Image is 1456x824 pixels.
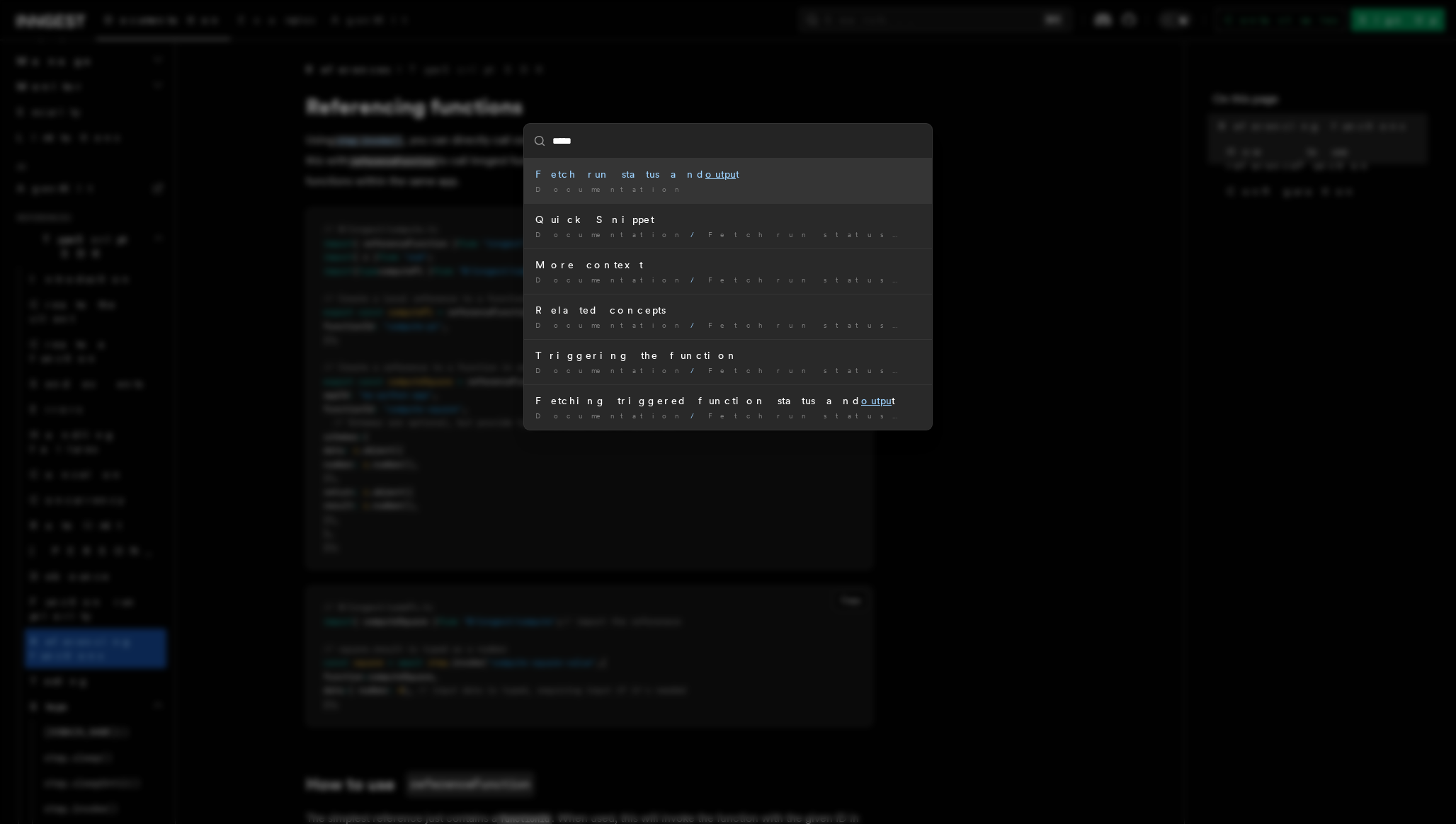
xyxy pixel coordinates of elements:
[690,230,703,239] span: /
[708,321,1008,329] span: Fetch run status and t
[690,275,703,284] span: /
[535,275,685,284] span: Documentation
[708,366,1008,374] span: Fetch run status and t
[535,258,921,272] div: More context
[535,366,685,374] span: Documentation
[535,348,921,362] div: Triggering the function
[708,275,1008,284] span: Fetch run status and t
[690,366,703,374] span: /
[690,321,703,329] span: /
[705,168,736,180] mark: outpu
[535,411,685,420] span: Documentation
[690,411,703,420] span: /
[535,321,685,329] span: Documentation
[535,230,685,239] span: Documentation
[708,411,1008,420] span: Fetch run status and t
[535,394,921,408] div: Fetching triggered function status and t
[535,212,921,227] div: Quick Snippet
[708,230,1008,239] span: Fetch run status and t
[535,185,685,193] span: Documentation
[535,303,921,317] div: Related concepts
[535,167,921,181] div: Fetch run status and t
[861,395,892,406] mark: outpu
